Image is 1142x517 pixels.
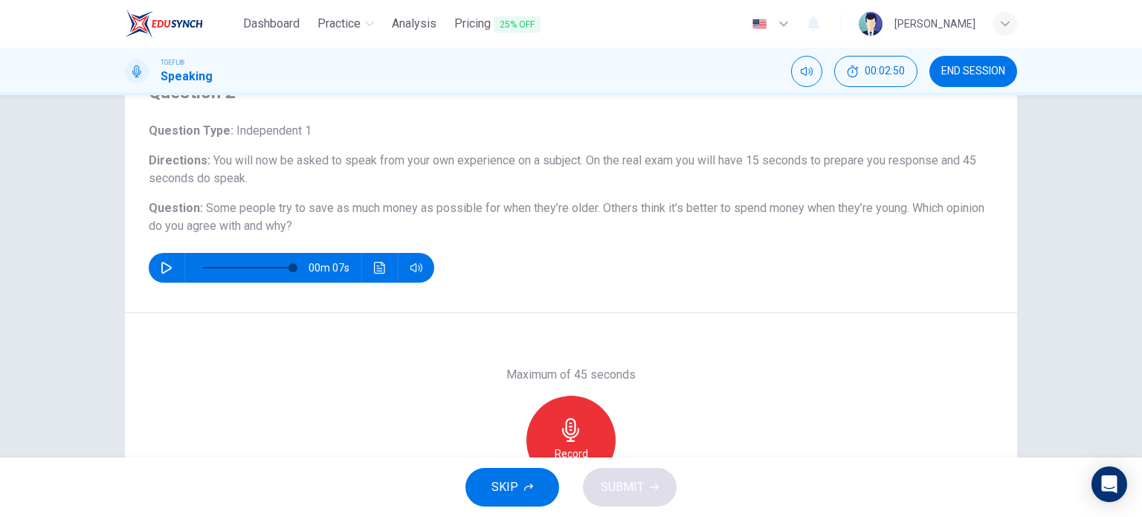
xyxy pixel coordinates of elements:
h6: Record [555,445,588,463]
span: 00m 07s [309,253,361,283]
h6: Question : [149,199,993,235]
span: Analysis [392,15,436,33]
img: en [750,19,769,30]
div: [PERSON_NAME] [894,15,975,33]
span: 25% OFF [494,16,541,33]
span: Practice [317,15,361,33]
button: SKIP [465,468,559,507]
div: Hide [834,56,917,87]
span: END SESSION [941,65,1005,77]
h6: Directions : [149,152,993,187]
img: Profile picture [859,12,883,36]
h1: Speaking [161,68,213,86]
span: Pricing [454,15,541,33]
span: Some people try to save as much money as possible for when they’re older. Others think it’s bette... [206,201,909,215]
button: Dashboard [237,10,306,37]
div: Open Intercom Messenger [1091,466,1127,502]
span: Independent 1 [233,123,312,138]
span: 00:02:50 [865,65,905,77]
button: 00:02:50 [834,56,917,87]
button: Click to see the audio transcription [368,253,392,283]
span: SKIP [491,477,518,498]
span: TOEFL® [161,57,184,68]
button: Pricing25% OFF [448,10,546,38]
a: Analysis [386,10,442,38]
a: Dashboard [237,10,306,38]
span: Dashboard [243,15,300,33]
h6: Question Type : [149,122,993,140]
h6: Maximum of 45 seconds [506,366,636,384]
button: END SESSION [929,56,1017,87]
a: EduSynch logo [125,9,237,39]
div: Mute [791,56,822,87]
button: Practice [312,10,380,37]
img: EduSynch logo [125,9,203,39]
button: Record [526,396,616,485]
button: Analysis [386,10,442,37]
span: You will now be asked to speak from your own experience on a subject. On the real exam you will h... [149,153,976,185]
